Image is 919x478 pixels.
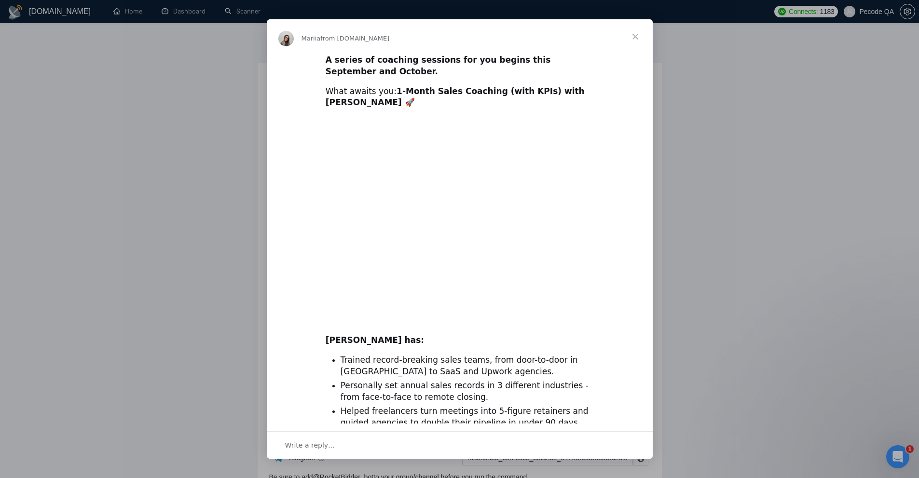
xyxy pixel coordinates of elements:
[326,86,585,108] b: 1-Month Sales Coaching (with KPIs) with [PERSON_NAME] 🚀
[326,86,594,109] div: What awaits you:
[341,380,594,403] li: Personally set annual sales records in 3 different industries - from face-to-face to remote closing.
[278,31,294,46] img: Profile image for Mariia
[341,406,594,429] li: Helped freelancers turn meetings into 5-figure retainers and guided agencies to double their pipe...
[302,35,321,42] span: Mariia
[320,35,389,42] span: from [DOMAIN_NAME]
[267,431,653,459] div: Open conversation and reply
[618,19,653,54] span: Close
[326,335,424,345] b: [PERSON_NAME] has:
[341,355,594,378] li: Trained record-breaking sales teams, from door-to-door in [GEOGRAPHIC_DATA] to SaaS and Upwork ag...
[285,439,335,451] span: Write a reply…
[326,55,551,76] b: A series of coaching sessions for you begins this September and October.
